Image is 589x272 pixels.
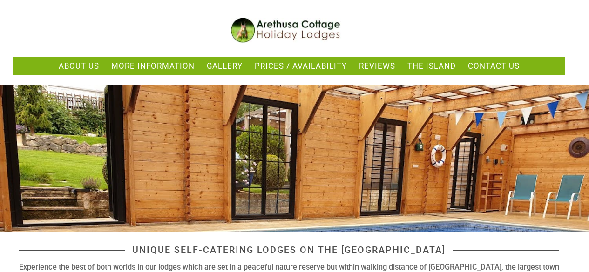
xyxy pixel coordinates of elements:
[59,61,99,71] a: About Us
[407,61,456,71] a: The Island
[359,61,395,71] a: Reviews
[255,61,347,71] a: Prices / Availability
[207,61,243,71] a: Gallery
[231,18,347,43] img: Arethusa Cottage
[468,61,520,71] a: Contact Us
[111,61,195,71] a: More Information
[125,245,453,255] span: Unique Self-Catering Lodges On The [GEOGRAPHIC_DATA]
